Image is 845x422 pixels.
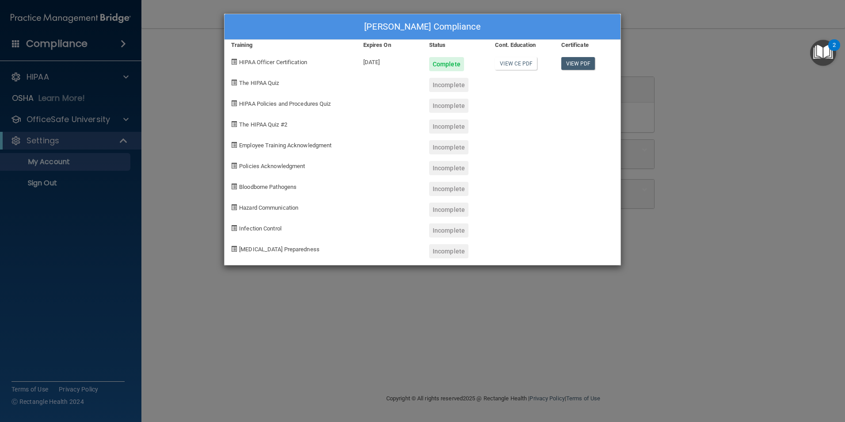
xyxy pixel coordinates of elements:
[225,40,357,50] div: Training
[357,50,422,71] div: [DATE]
[239,121,287,128] span: The HIPAA Quiz #2
[225,14,620,40] div: [PERSON_NAME] Compliance
[239,59,307,65] span: HIPAA Officer Certification
[810,40,836,66] button: Open Resource Center, 2 new notifications
[429,203,468,217] div: Incomplete
[555,40,620,50] div: Certificate
[561,57,595,70] a: View PDF
[239,142,331,149] span: Employee Training Acknowledgment
[429,223,468,238] div: Incomplete
[495,57,537,70] a: View CE PDF
[239,163,305,169] span: Policies Acknowledgment
[488,40,554,50] div: Cont. Education
[429,119,468,134] div: Incomplete
[239,100,331,107] span: HIPAA Policies and Procedures Quiz
[429,161,468,175] div: Incomplete
[429,140,468,154] div: Incomplete
[429,78,468,92] div: Incomplete
[429,99,468,113] div: Incomplete
[239,246,320,253] span: [MEDICAL_DATA] Preparedness
[833,45,836,57] div: 2
[429,182,468,196] div: Incomplete
[239,80,279,86] span: The HIPAA Quiz
[429,244,468,258] div: Incomplete
[429,57,464,71] div: Complete
[239,184,297,190] span: Bloodborne Pathogens
[239,225,282,232] span: Infection Control
[239,204,298,211] span: Hazard Communication
[422,40,488,50] div: Status
[357,40,422,50] div: Expires On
